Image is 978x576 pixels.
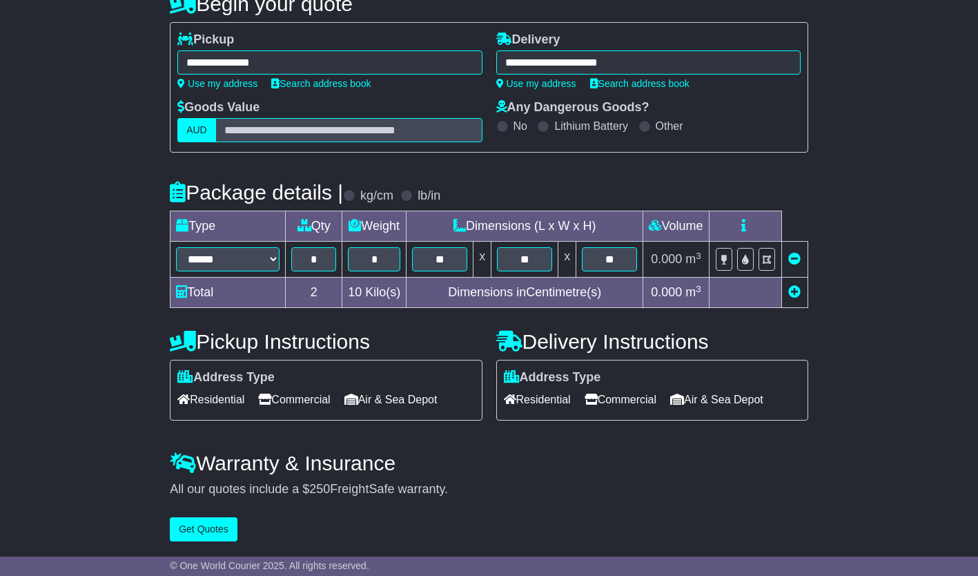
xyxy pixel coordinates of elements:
[407,278,643,308] td: Dimensions in Centimetre(s)
[342,278,407,308] td: Kilo(s)
[590,78,690,89] a: Search address book
[670,389,763,410] span: Air & Sea Depot
[496,32,560,48] label: Delivery
[496,330,808,353] h4: Delivery Instructions
[643,211,710,242] td: Volume
[170,181,343,204] h4: Package details |
[344,389,438,410] span: Air & Sea Depot
[170,278,286,308] td: Total
[309,482,330,496] span: 250
[258,389,330,410] span: Commercial
[496,78,576,89] a: Use my address
[651,252,682,266] span: 0.000
[788,252,801,266] a: Remove this item
[504,389,571,410] span: Residential
[685,252,701,266] span: m
[177,78,257,89] a: Use my address
[177,370,275,385] label: Address Type
[473,242,491,278] td: x
[696,251,701,261] sup: 3
[170,452,808,474] h4: Warranty & Insurance
[788,285,801,299] a: Add new item
[271,78,371,89] a: Search address book
[696,284,701,294] sup: 3
[585,389,656,410] span: Commercial
[177,118,216,142] label: AUD
[514,119,527,133] label: No
[504,370,601,385] label: Address Type
[177,389,244,410] span: Residential
[348,285,362,299] span: 10
[496,100,649,115] label: Any Dangerous Goods?
[651,285,682,299] span: 0.000
[170,211,286,242] td: Type
[170,517,237,541] button: Get Quotes
[685,285,701,299] span: m
[177,32,234,48] label: Pickup
[407,211,643,242] td: Dimensions (L x W x H)
[418,189,440,204] label: lb/in
[558,242,576,278] td: x
[554,119,628,133] label: Lithium Battery
[170,560,369,571] span: © One World Courier 2025. All rights reserved.
[656,119,683,133] label: Other
[177,100,260,115] label: Goods Value
[360,189,393,204] label: kg/cm
[286,278,342,308] td: 2
[170,482,808,497] div: All our quotes include a $ FreightSafe warranty.
[286,211,342,242] td: Qty
[342,211,407,242] td: Weight
[170,330,482,353] h4: Pickup Instructions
